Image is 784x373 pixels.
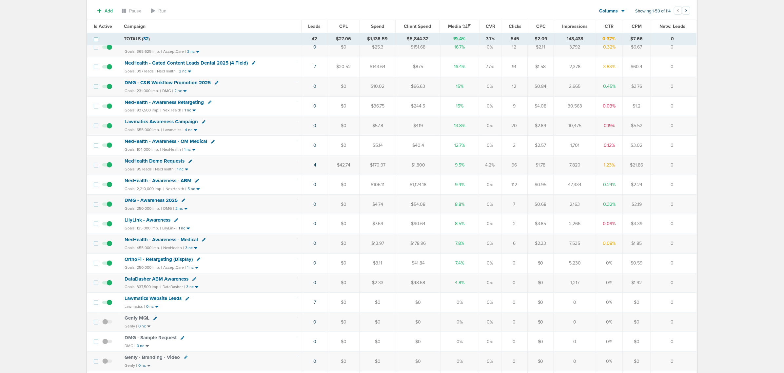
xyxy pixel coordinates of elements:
a: 0 [313,202,316,207]
span: NexHealth - Awareness - ABM [125,178,191,184]
td: $0.59 [623,253,651,273]
td: $20.52 [328,57,360,77]
span: DataDasher ABM Awareness [125,276,188,282]
td: $1.2 [623,96,651,116]
td: 4.8% [441,273,479,293]
small: AcceptCare | [163,49,186,54]
small: DMG | [163,206,174,211]
td: $60.4 [623,57,651,77]
small: 5 nc [187,186,195,191]
td: $143.64 [360,57,396,77]
a: 0 [313,339,316,344]
td: $5.14 [360,136,396,155]
td: 0% [479,96,501,116]
span: NexHealth - Gated Content Leads Dental 2025 (4 Field) [125,60,248,66]
td: 0.03% [596,96,623,116]
td: 0 [554,312,596,332]
td: 2,665 [554,77,596,96]
td: 2,163 [554,194,596,214]
td: $0 [360,332,396,352]
small: DMG | [162,88,173,93]
td: 0% [441,352,479,371]
td: 0% [479,214,501,234]
td: $66.63 [396,77,440,96]
td: $0 [527,332,554,352]
td: 7.7% [479,33,502,45]
td: 0 [651,293,696,312]
td: $0.95 [527,175,554,195]
td: 9.4% [441,175,479,195]
td: $0 [328,116,360,136]
td: 16.4% [441,57,479,77]
small: LilyLink | [162,226,177,230]
td: $2.89 [527,116,554,136]
td: 96 [501,155,527,175]
td: 0 [651,96,696,116]
td: $1,124.18 [396,175,440,195]
td: $25.3 [360,37,396,57]
td: $54.08 [396,194,440,214]
td: $1.58 [527,57,554,77]
td: 0% [441,332,479,352]
td: 3,792 [554,37,596,57]
td: 0.08% [596,234,623,253]
td: $0 [328,175,360,195]
td: 112 [501,175,527,195]
td: $0 [328,312,360,332]
td: 1,701 [554,136,596,155]
td: $21.86 [623,155,651,175]
td: 7.8% [441,234,479,253]
span: 32 [143,36,148,42]
td: $0 [623,312,651,332]
span: OrthoFi - ABM Awareness [125,40,182,46]
td: 0 [651,57,696,77]
span: DMG - C&B Workflow Promotion 2025 [125,80,211,86]
td: 1,217 [554,273,596,293]
td: $42.74 [328,155,360,175]
small: 1 nc [177,167,184,172]
td: 0% [596,293,623,312]
small: Goals: 655,000 imp. | [125,128,162,132]
td: 0 [651,77,696,96]
span: Spend [371,24,384,29]
td: 0 [501,273,527,293]
td: 7 [501,194,527,214]
span: Netw. Leads [659,24,685,29]
td: 4.2% [479,155,501,175]
td: 8.5% [441,214,479,234]
td: $875 [396,57,440,77]
td: $3.02 [623,136,651,155]
td: $0 [328,234,360,253]
span: DMG - Sample Request [125,335,177,341]
span: Leads [308,24,321,29]
td: 0 [651,175,696,195]
td: $1.92 [623,273,651,293]
td: $36.75 [360,96,396,116]
td: $3.85 [527,214,554,234]
span: Impressions [562,24,588,29]
td: 0 [651,37,696,57]
td: 148,438 [554,33,596,45]
small: 1 nc [179,226,185,231]
td: $7.69 [360,214,396,234]
td: $3.76 [623,77,651,96]
span: CPC [536,24,546,29]
small: Goals: 250,000 imp. | [125,206,162,211]
a: 0 [313,103,316,109]
td: 0% [479,253,501,273]
small: Goals: 2,210,000 imp. | [125,186,164,191]
td: 0 [501,253,527,273]
td: 0 [554,293,596,312]
small: 2 nc [174,88,182,93]
td: $0 [360,352,396,371]
td: 0% [479,293,501,312]
td: 10,475 [554,116,596,136]
td: $48.68 [396,273,440,293]
small: Goals: 397 leads | [125,69,156,74]
td: $0 [623,293,651,312]
td: 0% [596,312,623,332]
td: 12 [501,77,527,96]
small: 4 nc [185,128,192,132]
span: Lawmatics Website Leads [125,295,182,301]
td: $0 [360,293,396,312]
